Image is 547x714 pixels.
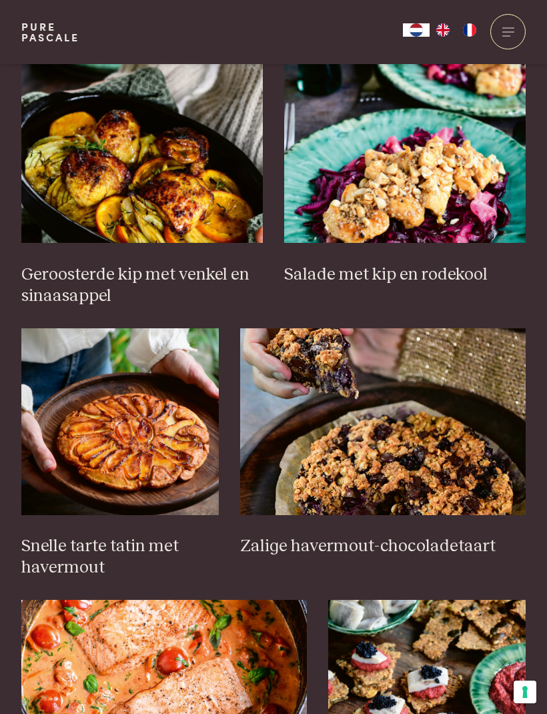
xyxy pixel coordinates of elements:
a: EN [430,23,456,37]
img: Geroosterde kip met venkel en sinaasappel [21,56,263,243]
h3: Salade met kip en rodekool [284,264,526,286]
img: Salade met kip en rodekool [284,56,526,243]
a: Snelle tarte tatin met havermout Snelle tarte tatin met havermout [21,328,219,579]
div: Language [403,23,430,37]
h3: Zalige havermout-chocoladetaart [240,536,526,557]
img: Zalige havermout-chocoladetaart [240,328,526,515]
a: Zalige havermout-chocoladetaart Zalige havermout-chocoladetaart [240,328,526,558]
img: Snelle tarte tatin met havermout [21,328,219,515]
a: PurePascale [21,21,79,43]
aside: Language selected: Nederlands [403,23,483,37]
h3: Snelle tarte tatin met havermout [21,536,219,579]
a: NL [403,23,430,37]
h3: Geroosterde kip met venkel en sinaasappel [21,264,263,307]
button: Uw voorkeuren voor toestemming voor trackingtechnologieën [514,681,536,703]
ul: Language list [430,23,483,37]
a: Geroosterde kip met venkel en sinaasappel Geroosterde kip met venkel en sinaasappel [21,56,263,307]
a: FR [456,23,483,37]
a: Salade met kip en rodekool Salade met kip en rodekool [284,56,526,286]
